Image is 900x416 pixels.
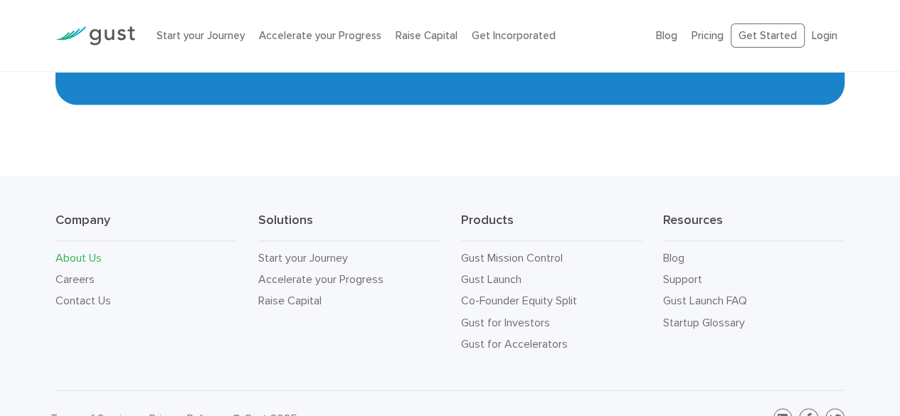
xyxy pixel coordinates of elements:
[461,336,568,350] a: Gust for Accelerators
[812,29,837,42] a: Login
[259,29,381,42] a: Accelerate your Progress
[663,315,745,329] a: Startup Glossary
[656,29,677,42] a: Blog
[258,250,348,264] a: Start your Journey
[461,315,550,329] a: Gust for Investors
[731,23,805,48] a: Get Started
[55,293,111,306] a: Contact Us
[55,250,102,264] a: About Us
[663,293,747,306] a: Gust Launch FAQ
[663,272,702,285] a: Support
[663,250,684,264] a: Blog
[55,272,95,285] a: Careers
[692,29,724,42] a: Pricing
[472,29,556,42] a: Get Incorporated
[663,211,845,241] h3: Resources
[396,29,457,42] a: Raise Capital
[258,293,322,306] a: Raise Capital
[157,29,245,42] a: Start your Journey
[258,211,440,241] h3: Solutions
[461,293,577,306] a: Co-Founder Equity Split
[55,26,135,46] img: Gust Logo
[461,272,522,285] a: Gust Launch
[461,250,563,264] a: Gust Mission Control
[258,272,383,285] a: Accelerate your Progress
[55,211,237,241] h3: Company
[461,211,642,241] h3: Products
